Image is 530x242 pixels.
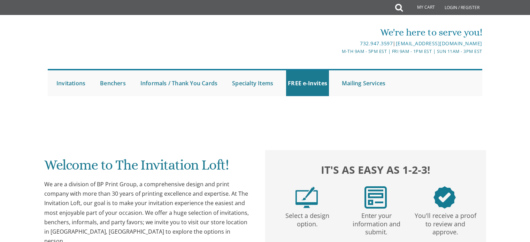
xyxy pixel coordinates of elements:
[295,186,318,209] img: step1.png
[193,48,482,55] div: M-Th 9am - 5pm EST | Fri 9am - 1pm EST | Sun 11am - 3pm EST
[402,1,440,15] a: My Cart
[44,157,251,178] h1: Welcome to The Invitation Loft!
[230,70,275,96] a: Specialty Items
[340,70,387,96] a: Mailing Services
[364,186,387,209] img: step2.png
[412,209,478,236] p: You'll receive a proof to review and approve.
[343,209,409,236] p: Enter your information and submit.
[286,70,329,96] a: FREE e-Invites
[272,162,479,178] h2: It's as easy as 1-2-3!
[274,209,340,228] p: Select a design option.
[193,39,482,48] div: |
[139,70,219,96] a: Informals / Thank You Cards
[98,70,128,96] a: Benchers
[55,70,87,96] a: Invitations
[433,186,456,209] img: step3.png
[396,40,482,47] a: [EMAIL_ADDRESS][DOMAIN_NAME]
[360,40,393,47] a: 732.947.3597
[193,25,482,39] div: We're here to serve you!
